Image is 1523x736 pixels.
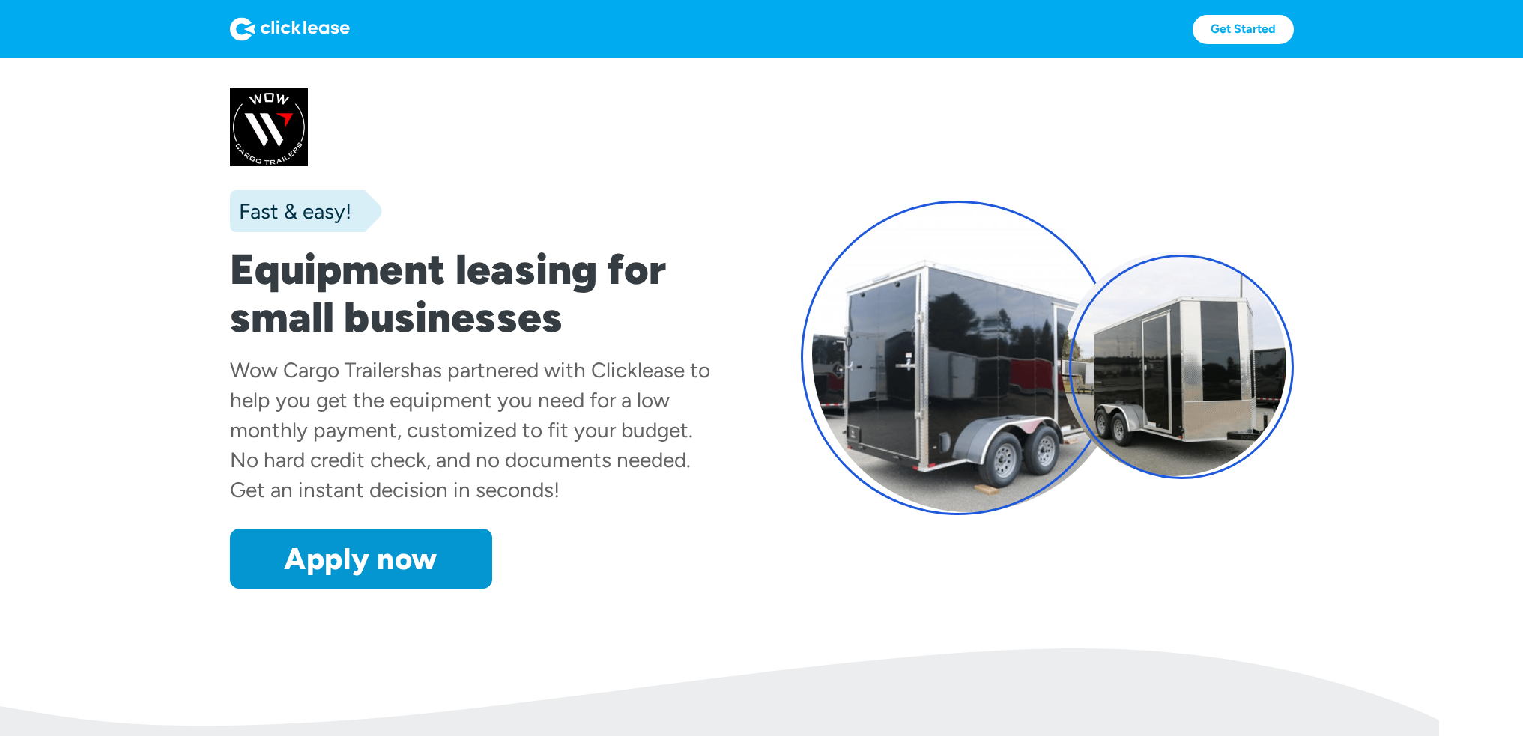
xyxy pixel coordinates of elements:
[230,357,710,502] div: has partnered with Clicklease to help you get the equipment you need for a low monthly payment, c...
[1193,15,1294,44] a: Get Started
[230,357,410,383] div: Wow Cargo Trailers
[230,529,492,589] a: Apply now
[230,196,351,226] div: Fast & easy!
[230,17,350,41] img: Logo
[230,246,723,341] h1: Equipment leasing for small businesses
